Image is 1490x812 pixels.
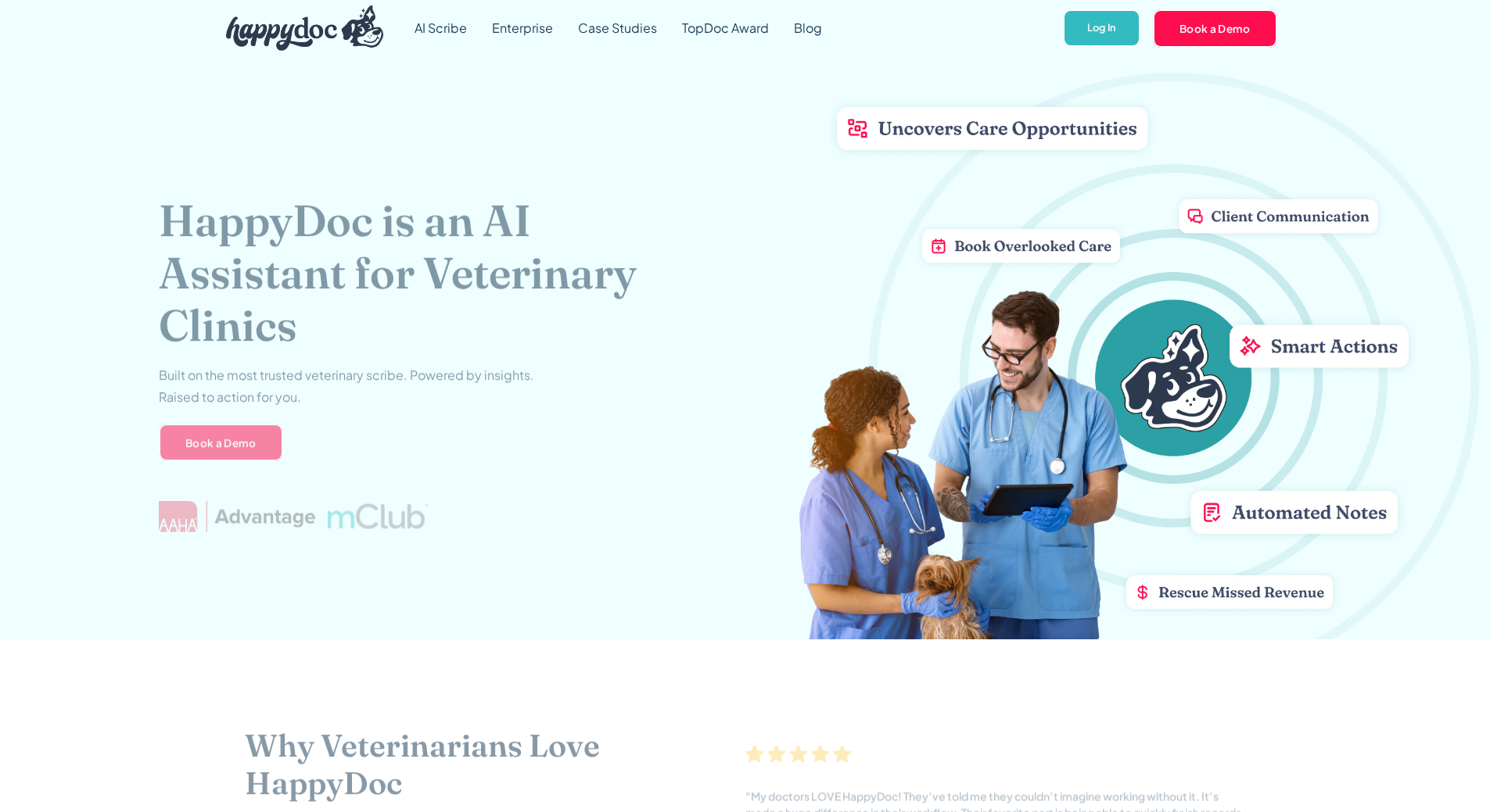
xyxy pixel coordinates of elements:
[159,500,315,531] img: AAHA Advantage logo
[245,727,683,802] h2: Why Veterinarians Love HappyDoc
[159,194,687,352] h1: HappyDoc is an AI Assistant for Veterinary Clinics
[1063,9,1140,48] a: Log In
[327,503,427,528] img: mclub logo
[159,364,534,408] p: Built on the most trusted veterinary scribe. Powered by insights. Raised to action for you.
[1153,9,1277,47] a: Book a Demo
[214,2,384,55] a: home
[226,5,384,51] img: HappyDoc Logo: A happy dog with his ear up, listening.
[159,424,283,461] a: Book a Demo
